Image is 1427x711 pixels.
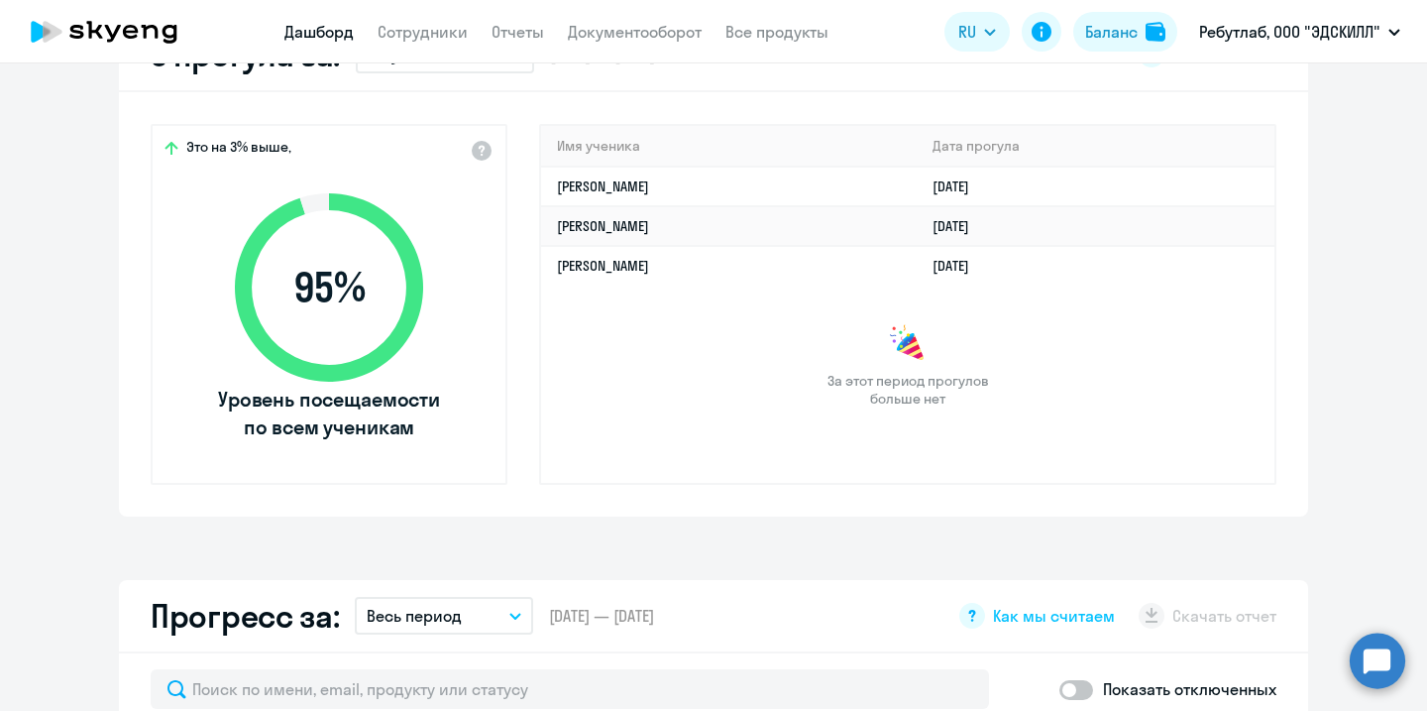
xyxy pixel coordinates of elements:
[933,257,985,275] a: [DATE]
[378,22,468,42] a: Сотрудники
[557,257,649,275] a: [PERSON_NAME]
[541,126,917,167] th: Имя ученика
[1103,677,1276,701] p: Показать отключенных
[215,386,443,441] span: Уровень посещаемости по всем ученикам
[1146,22,1165,42] img: balance
[355,597,533,635] button: Весь период
[824,372,991,408] span: За этот период прогулов больше нет
[1085,20,1138,44] div: Баланс
[933,178,985,195] a: [DATE]
[557,217,649,235] a: [PERSON_NAME]
[215,264,443,311] span: 95 %
[725,22,828,42] a: Все продукты
[958,20,976,44] span: RU
[284,22,354,42] a: Дашборд
[492,22,544,42] a: Отчеты
[993,605,1115,627] span: Как мы считаем
[151,669,989,709] input: Поиск по имени, email, продукту или статусу
[367,604,462,628] p: Весь период
[1073,12,1177,52] button: Балансbalance
[1199,20,1380,44] p: Ребутлаб, ООО "ЭДСКИЛЛ"
[917,126,1274,167] th: Дата прогула
[944,12,1010,52] button: RU
[186,138,291,162] span: Это на 3% выше,
[549,605,654,627] span: [DATE] — [DATE]
[1189,8,1410,56] button: Ребутлаб, ООО "ЭДСКИЛЛ"
[933,217,985,235] a: [DATE]
[568,22,702,42] a: Документооборот
[888,324,928,364] img: congrats
[557,178,649,195] a: [PERSON_NAME]
[151,596,339,636] h2: Прогресс за:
